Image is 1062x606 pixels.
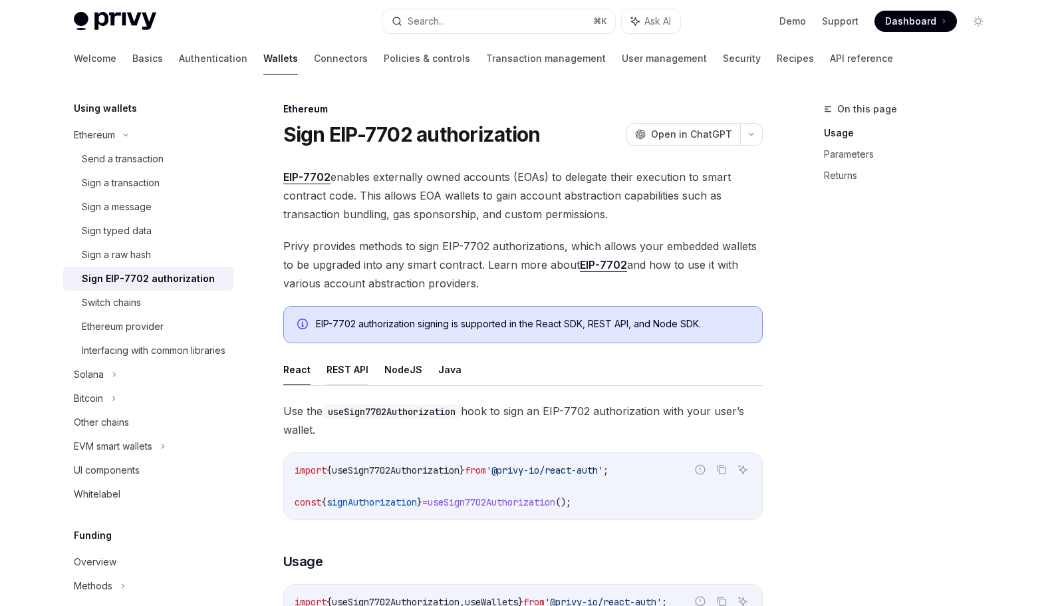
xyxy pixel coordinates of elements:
[824,165,999,186] a: Returns
[74,367,104,382] div: Solana
[408,13,445,29] div: Search...
[824,144,999,165] a: Parameters
[382,9,615,33] button: Search...⌘K
[327,496,417,508] span: signAuthorization
[82,223,152,239] div: Sign typed data
[63,550,233,574] a: Overview
[82,271,215,287] div: Sign EIP-7702 authorization
[830,43,893,75] a: API reference
[297,319,311,332] svg: Info
[63,147,233,171] a: Send a transaction
[74,43,116,75] a: Welcome
[263,43,298,75] a: Wallets
[283,170,331,184] a: EIP-7702
[723,43,761,75] a: Security
[132,43,163,75] a: Basics
[428,496,555,508] span: useSign7702Authorization
[384,43,470,75] a: Policies & controls
[580,258,627,272] a: EIP-7702
[622,9,680,33] button: Ask AI
[283,102,763,116] div: Ethereum
[63,315,233,339] a: Ethereum provider
[283,552,323,571] span: Usage
[968,11,989,32] button: Toggle dark mode
[82,151,164,167] div: Send a transaction
[63,195,233,219] a: Sign a message
[74,438,152,454] div: EVM smart wallets
[63,267,233,291] a: Sign EIP-7702 authorization
[885,15,936,28] span: Dashboard
[82,175,160,191] div: Sign a transaction
[63,243,233,267] a: Sign a raw hash
[626,123,740,146] button: Open in ChatGPT
[63,219,233,243] a: Sign typed data
[644,15,671,28] span: Ask AI
[63,482,233,506] a: Whitelabel
[179,43,247,75] a: Authentication
[438,354,462,385] button: Java
[82,343,225,359] div: Interfacing with common libraries
[779,15,806,28] a: Demo
[603,464,608,476] span: ;
[74,554,116,570] div: Overview
[295,464,327,476] span: import
[692,461,709,478] button: Report incorrect code
[486,43,606,75] a: Transaction management
[622,43,707,75] a: User management
[824,122,999,144] a: Usage
[327,464,332,476] span: {
[82,199,152,215] div: Sign a message
[651,128,732,141] span: Open in ChatGPT
[713,461,730,478] button: Copy the contents from the code block
[874,11,957,32] a: Dashboard
[555,496,571,508] span: ();
[295,496,321,508] span: const
[327,354,368,385] button: REST API
[74,414,129,430] div: Other chains
[82,247,151,263] div: Sign a raw hash
[323,404,461,419] code: useSign7702Authorization
[321,496,327,508] span: {
[384,354,422,385] button: NodeJS
[74,528,112,543] h5: Funding
[63,171,233,195] a: Sign a transaction
[74,127,115,143] div: Ethereum
[63,458,233,482] a: UI components
[82,319,164,335] div: Ethereum provider
[74,100,137,116] h5: Using wallets
[734,461,751,478] button: Ask AI
[314,43,368,75] a: Connectors
[82,295,141,311] div: Switch chains
[74,578,112,594] div: Methods
[422,496,428,508] span: =
[465,464,486,476] span: from
[417,496,422,508] span: }
[74,462,140,478] div: UI components
[332,464,460,476] span: useSign7702Authorization
[283,354,311,385] button: React
[63,410,233,434] a: Other chains
[460,464,465,476] span: }
[74,486,120,502] div: Whitelabel
[74,390,103,406] div: Bitcoin
[63,291,233,315] a: Switch chains
[283,122,541,146] h1: Sign EIP-7702 authorization
[283,168,763,224] span: enables externally owned accounts (EOAs) to delegate their execution to smart contract code. This...
[837,101,897,117] span: On this page
[283,237,763,293] span: Privy provides methods to sign EIP-7702 authorizations, which allows your embedded wallets to be ...
[822,15,859,28] a: Support
[74,12,156,31] img: light logo
[283,402,763,439] span: Use the hook to sign an EIP-7702 authorization with your user’s wallet.
[63,339,233,363] a: Interfacing with common libraries
[316,317,749,332] div: EIP-7702 authorization signing is supported in the React SDK, REST API, and Node SDK.
[777,43,814,75] a: Recipes
[486,464,603,476] span: '@privy-io/react-auth'
[593,16,607,27] span: ⌘ K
